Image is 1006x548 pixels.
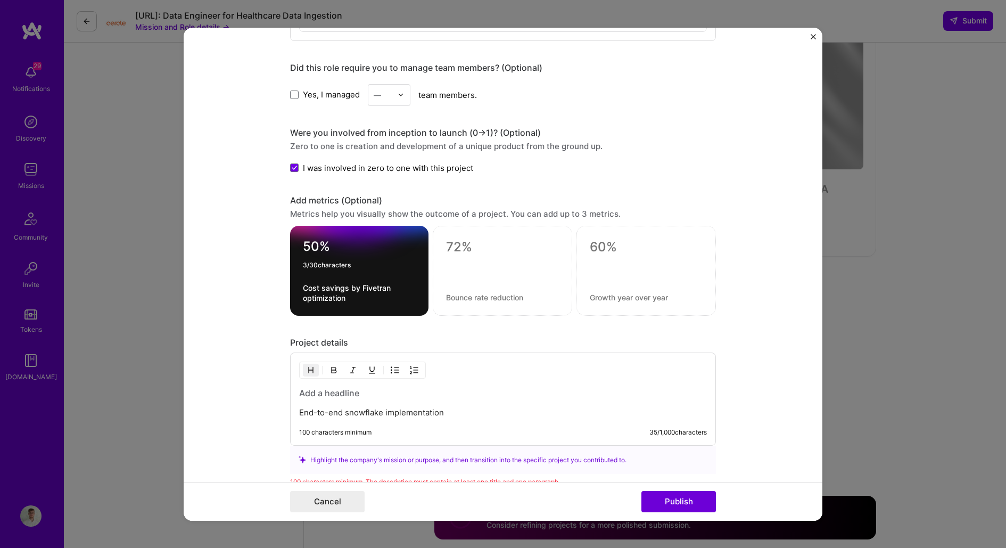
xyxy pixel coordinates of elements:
[290,62,716,73] div: Did this role require you to manage team members? (Optional)
[299,454,707,465] div: Highlight the company's mission or purpose, and then transition into the specific project you con...
[641,491,716,512] button: Publish
[290,208,716,219] div: Metrics help you visually show the outcome of a project. You can add up to 3 metrics.
[391,366,399,374] img: UL
[303,239,416,259] textarea: 50%
[303,259,416,271] div: 3 / 30 characters
[299,428,372,437] div: 100 characters minimum
[811,34,816,45] button: Close
[303,283,416,303] textarea: Cost savings by Fivetran optimization
[299,407,707,418] p: End-to-end snowflake implementation
[374,89,381,100] div: —
[290,337,716,348] div: Project details
[290,195,716,206] div: Add metrics (Optional)
[410,366,418,374] img: OL
[322,364,323,377] img: Divider
[290,127,716,138] div: Were you involved from inception to launch (0 -> 1)? (Optional)
[290,476,716,487] div: 100 characters minimum. The description must contain at least one title and one paragraph.
[649,428,707,437] div: 35 / 1,000 characters
[383,364,384,377] img: Divider
[290,140,716,151] div: Zero to one is creation and development of a unique product from the ground up.
[299,456,306,463] i: icon SuggestedTeams
[398,92,404,98] img: drop icon
[307,366,315,374] img: Heading
[303,89,360,100] span: Yes, I managed
[290,491,365,512] button: Cancel
[368,366,376,374] img: Underline
[329,366,338,374] img: Bold
[290,84,716,105] div: team members.
[349,366,357,374] img: Italic
[303,162,473,173] span: I was involved in zero to one with this project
